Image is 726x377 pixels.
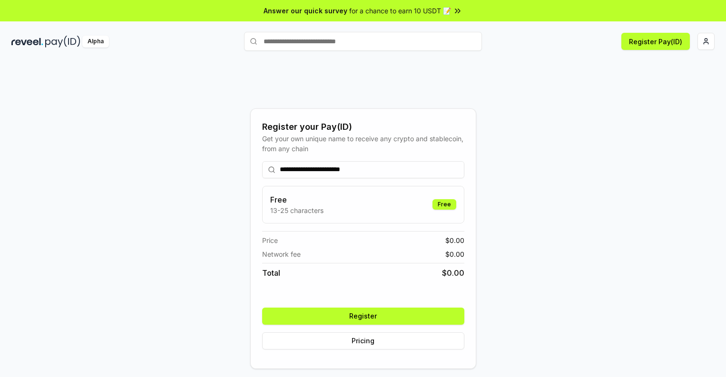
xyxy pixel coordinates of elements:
[262,120,464,134] div: Register your Pay(ID)
[45,36,80,48] img: pay_id
[82,36,109,48] div: Alpha
[262,235,278,245] span: Price
[445,235,464,245] span: $ 0.00
[621,33,690,50] button: Register Pay(ID)
[262,332,464,349] button: Pricing
[262,134,464,154] div: Get your own unique name to receive any crypto and stablecoin, from any chain
[262,267,280,279] span: Total
[270,205,324,215] p: 13-25 characters
[262,308,464,325] button: Register
[11,36,43,48] img: reveel_dark
[442,267,464,279] span: $ 0.00
[262,249,301,259] span: Network fee
[264,6,347,16] span: Answer our quick survey
[432,199,456,210] div: Free
[270,194,324,205] h3: Free
[349,6,451,16] span: for a chance to earn 10 USDT 📝
[445,249,464,259] span: $ 0.00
